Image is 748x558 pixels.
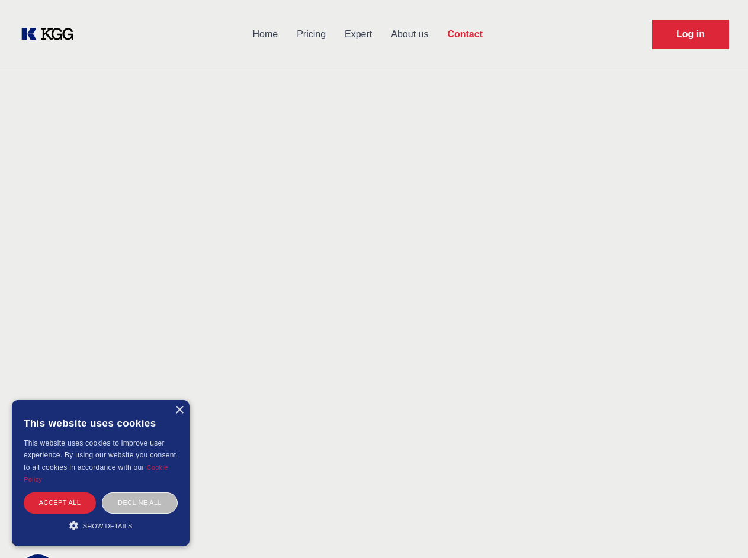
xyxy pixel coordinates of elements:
div: Close [175,406,184,415]
span: Show details [83,522,133,530]
a: About us [381,19,438,50]
div: Accept all [24,492,96,513]
span: This website uses cookies to improve user experience. By using our website you consent to all coo... [24,439,176,472]
div: Show details [24,520,178,531]
iframe: Chat Widget [689,501,748,558]
a: Expert [335,19,381,50]
a: Contact [438,19,492,50]
div: This website uses cookies [24,409,178,437]
a: KOL Knowledge Platform: Talk to Key External Experts (KEE) [19,25,83,44]
div: Decline all [102,492,178,513]
a: Home [243,19,287,50]
a: Request Demo [652,20,729,49]
a: Cookie Policy [24,464,168,483]
a: Pricing [287,19,335,50]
